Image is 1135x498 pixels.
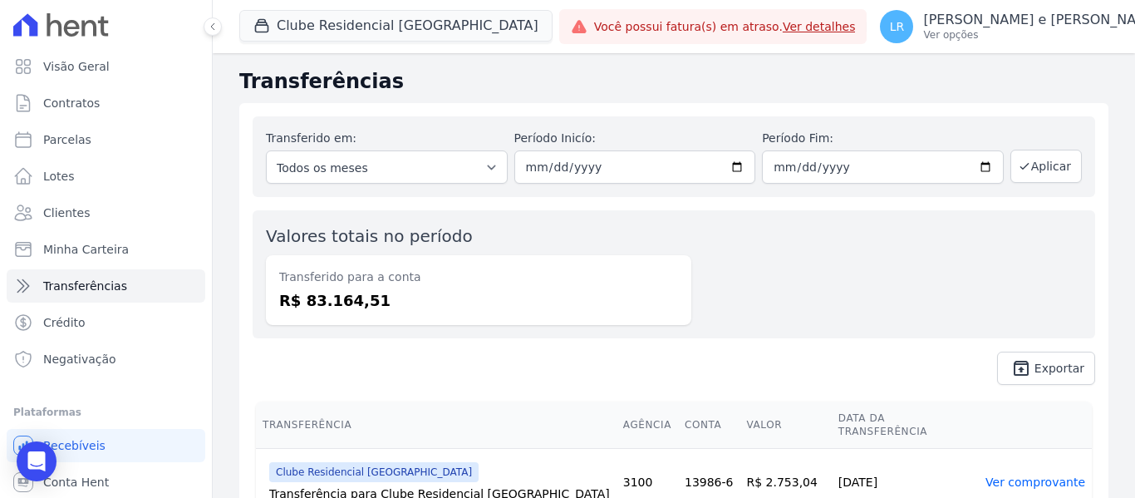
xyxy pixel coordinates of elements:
a: Minha Carteira [7,233,205,266]
span: Crédito [43,314,86,331]
button: Clube Residencial [GEOGRAPHIC_DATA] [239,10,553,42]
a: unarchive Exportar [997,352,1095,385]
span: Transferências [43,278,127,294]
div: Plataformas [13,402,199,422]
a: Negativação [7,343,205,376]
span: Negativação [43,351,116,367]
span: Você possui fatura(s) em atraso. [594,18,856,36]
span: Conta Hent [43,474,109,491]
h2: Transferências [239,67,1108,96]
a: Parcelas [7,123,205,156]
a: Clientes [7,196,205,229]
span: Minha Carteira [43,241,129,258]
a: Visão Geral [7,50,205,83]
th: Data da Transferência [832,402,979,449]
a: Lotes [7,160,205,193]
span: Clientes [43,205,90,221]
span: LR [890,21,905,32]
a: Contratos [7,86,205,120]
dd: R$ 83.164,51 [279,289,678,312]
a: Recebíveis [7,429,205,462]
th: Conta [678,402,740,449]
button: Aplicar [1010,150,1082,183]
a: Ver comprovante [985,476,1085,489]
span: Clube Residencial [GEOGRAPHIC_DATA] [269,462,479,482]
th: Valor [739,402,831,449]
a: Ver detalhes [783,20,856,33]
label: Valores totais no período [266,226,473,246]
dt: Transferido para a conta [279,269,678,286]
span: Lotes [43,168,75,185]
label: Transferido em: [266,131,356,145]
span: Parcelas [43,131,91,148]
span: Exportar [1034,363,1084,373]
a: Crédito [7,306,205,339]
div: Open Intercom Messenger [17,441,57,481]
a: Transferências [7,269,205,303]
th: Transferência [256,402,617,449]
label: Período Inicío: [514,130,756,147]
span: Visão Geral [43,58,110,75]
label: Período Fim: [762,130,1004,147]
th: Agência [617,402,678,449]
span: Contratos [43,95,100,111]
span: Recebíveis [43,437,106,454]
i: unarchive [1011,358,1031,378]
